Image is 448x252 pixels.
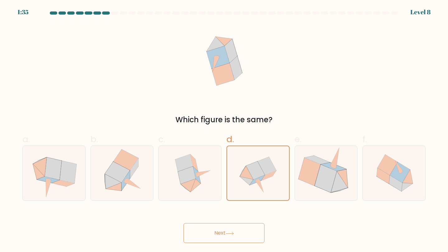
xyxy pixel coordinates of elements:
[22,133,30,145] span: a.
[26,114,422,125] div: Which figure is the same?
[158,133,165,145] span: c.
[226,133,234,145] span: d.
[295,133,301,145] span: e.
[410,7,431,17] div: Level 8
[184,223,264,243] button: Next
[17,7,29,17] div: 1:35
[91,133,98,145] span: b.
[362,133,367,145] span: f.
